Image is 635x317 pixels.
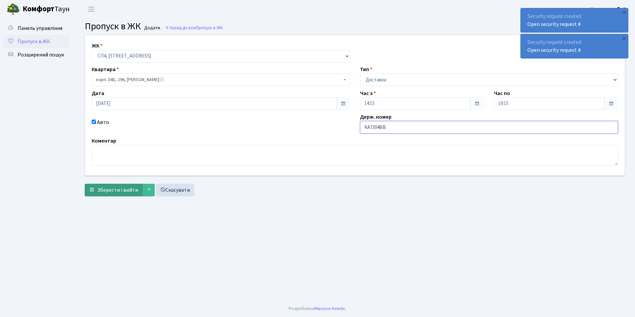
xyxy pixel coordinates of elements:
[18,25,62,32] span: Панель управління
[360,89,376,97] label: Час з
[360,65,372,73] label: Тип
[92,65,119,73] label: Квартира
[23,4,54,14] b: Комфорт
[494,89,510,97] label: Час по
[83,4,100,15] button: Переключити навігацію
[92,137,116,145] label: Коментар
[360,121,618,134] input: АА1234АА
[156,184,194,196] a: Скасувати
[3,35,70,48] a: Пропуск в ЖК
[7,3,20,16] img: logo.png
[92,89,104,97] label: Дата
[590,5,627,13] a: Консьєрж б. 4.
[97,186,138,194] span: Зберегти і вийти
[18,38,50,45] span: Пропуск в ЖК
[315,305,345,312] a: Massive Kinetic
[3,48,70,61] a: Розширений пошук
[621,35,627,42] div: ×
[92,42,103,50] label: ЖК
[85,184,142,196] button: Зберегти і вийти
[527,47,581,54] a: Open security request #
[521,34,628,58] div: Security request created
[360,113,392,121] label: Держ. номер
[590,6,627,13] b: Консьєрж б. 4.
[96,76,342,83] span: корп. 04Б, 296, Цілінський Олексій Олександрович <span class='la la-check-square text-success'></...
[143,25,162,31] small: Додати .
[165,25,223,31] a: Назад до всіхПропуск в ЖК
[85,20,141,33] span: Пропуск в ЖК
[527,21,581,28] a: Open security request #
[3,22,70,35] a: Панель управління
[196,25,223,31] span: Пропуск в ЖК
[521,8,628,32] div: Security request created
[289,305,346,312] div: Розроблено .
[97,118,109,126] label: Авто
[18,51,64,58] span: Розширений пошук
[23,4,70,15] span: Таун
[92,73,350,86] span: корп. 04Б, 296, Цілінський Олексій Олександрович <span class='la la-check-square text-success'></...
[621,9,627,16] div: ×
